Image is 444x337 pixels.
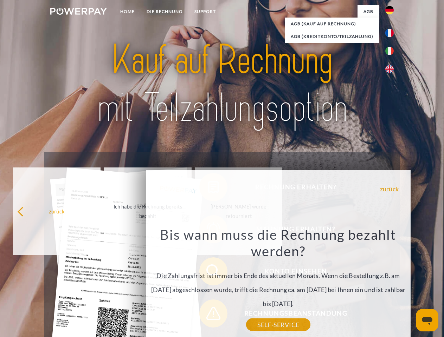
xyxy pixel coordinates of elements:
[114,5,141,18] a: Home
[188,5,222,18] a: SUPPORT
[285,30,379,43] a: AGB (Kreditkonto/Teilzahlung)
[108,202,187,221] div: Ich habe die Rechnung bereits bezahlt
[150,226,407,325] div: Die Zahlungsfrist ist immer bis Ende des aktuellen Monats. Wenn die Bestellung z.B. am [DATE] abg...
[141,5,188,18] a: DIE RECHNUNG
[385,47,394,55] img: it
[385,65,394,73] img: en
[385,29,394,37] img: fr
[246,318,310,331] a: SELF-SERVICE
[385,6,394,14] img: de
[380,186,399,192] a: zurück
[17,206,96,216] div: zurück
[358,5,379,18] a: agb
[285,18,379,30] a: AGB (Kauf auf Rechnung)
[150,226,407,260] h3: Bis wann muss die Rechnung bezahlt werden?
[416,309,438,331] iframe: Schaltfläche zum Öffnen des Messaging-Fensters
[50,8,107,15] img: logo-powerpay-white.svg
[67,34,377,134] img: title-powerpay_de.svg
